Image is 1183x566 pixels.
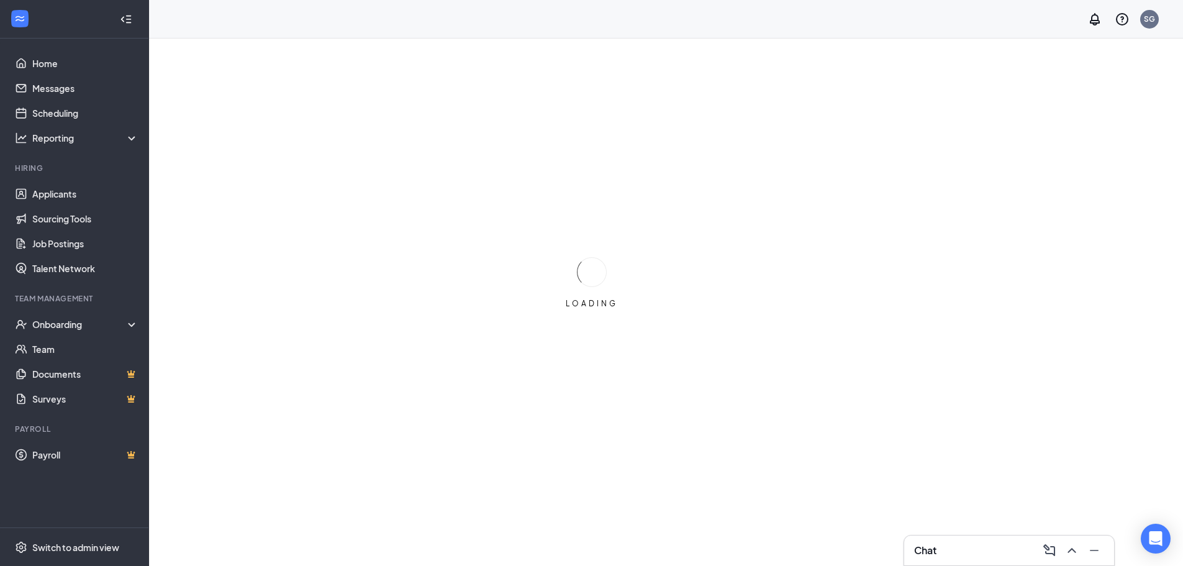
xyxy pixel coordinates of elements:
a: Messages [32,76,138,101]
a: Sourcing Tools [32,206,138,231]
div: Hiring [15,163,136,173]
svg: Analysis [15,132,27,144]
div: SG [1144,14,1155,24]
svg: QuestionInfo [1115,12,1130,27]
h3: Chat [914,544,936,557]
div: Team Management [15,293,136,304]
svg: ChevronUp [1064,543,1079,558]
a: Home [32,51,138,76]
button: ComposeMessage [1040,541,1059,560]
svg: WorkstreamLogo [14,12,26,25]
a: SurveysCrown [32,386,138,411]
svg: Notifications [1087,12,1102,27]
svg: Minimize [1087,543,1102,558]
a: Scheduling [32,101,138,126]
a: Applicants [32,181,138,206]
a: PayrollCrown [32,442,138,467]
a: DocumentsCrown [32,362,138,386]
div: Reporting [32,132,139,144]
svg: UserCheck [15,318,27,331]
div: Payroll [15,424,136,434]
button: ChevronUp [1062,541,1082,560]
svg: Settings [15,541,27,554]
svg: Collapse [120,13,132,25]
a: Talent Network [32,256,138,281]
div: LOADING [561,298,623,309]
svg: ComposeMessage [1042,543,1057,558]
div: Switch to admin view [32,541,119,554]
button: Minimize [1084,541,1104,560]
div: Open Intercom Messenger [1141,524,1171,554]
a: Team [32,337,138,362]
a: Job Postings [32,231,138,256]
div: Onboarding [32,318,128,331]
